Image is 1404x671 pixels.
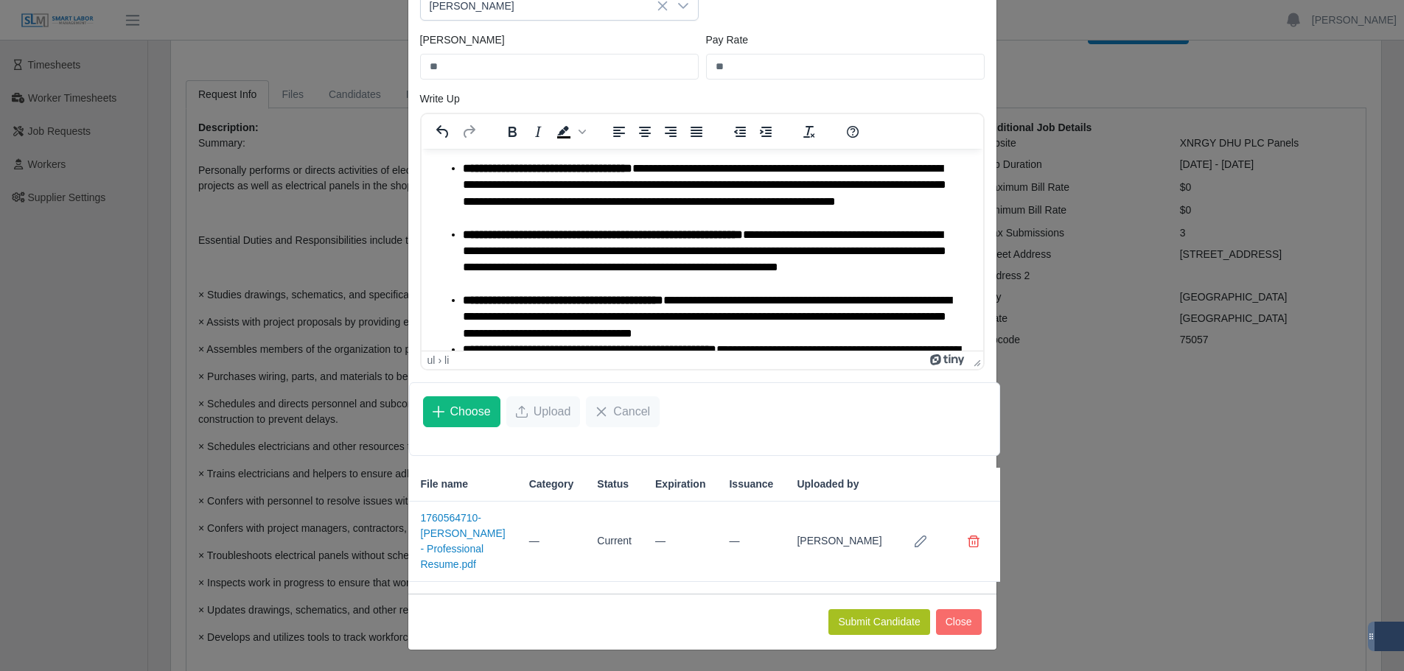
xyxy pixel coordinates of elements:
[968,351,983,369] div: Press the Up and Down arrow keys to resize the editor.
[585,502,643,582] td: Current
[729,477,773,492] span: Issuance
[529,477,574,492] span: Category
[438,354,441,366] div: ›
[422,149,983,351] iframe: Rich Text Area
[421,477,469,492] span: File name
[12,12,550,259] body: Rich Text Area. Press ALT-0 for help.
[421,512,506,570] a: 1760564710-[PERSON_NAME] - Professional Resume.pdf
[959,527,988,556] button: Delete file
[797,122,822,142] button: Clear formatting
[506,396,581,427] button: Upload
[655,477,705,492] span: Expiration
[450,403,491,421] span: Choose
[828,609,929,635] button: Submit Candidate
[643,502,717,582] td: —
[658,122,683,142] button: Align right
[906,527,935,556] button: Row Edit
[427,354,436,366] div: ul
[525,122,551,142] button: Italic
[551,122,588,142] div: Background color Black
[706,32,749,48] label: Pay Rate
[785,502,893,582] td: [PERSON_NAME]
[632,122,657,142] button: Align center
[930,354,967,366] a: Powered by Tiny
[420,32,505,48] label: [PERSON_NAME]
[500,122,525,142] button: Bold
[840,122,865,142] button: Help
[456,122,481,142] button: Redo
[444,354,449,366] div: li
[420,91,460,107] label: Write Up
[586,396,660,427] button: Cancel
[684,122,709,142] button: Justify
[430,122,455,142] button: Undo
[607,122,632,142] button: Align left
[613,403,650,421] span: Cancel
[597,477,629,492] span: Status
[517,502,586,582] td: —
[753,122,778,142] button: Increase indent
[717,502,785,582] td: —
[936,609,982,635] button: Close
[797,477,859,492] span: Uploaded by
[423,396,500,427] button: Choose
[727,122,752,142] button: Decrease indent
[534,403,571,421] span: Upload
